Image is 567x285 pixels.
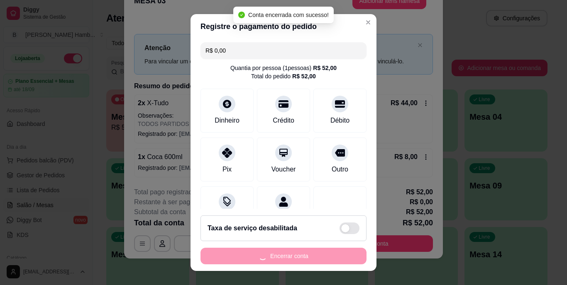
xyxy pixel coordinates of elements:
[248,12,329,18] span: Conta encerrada com sucesso!
[362,16,375,29] button: Close
[332,164,348,174] div: Outro
[273,116,294,126] div: Crédito
[191,14,376,39] header: Registre o pagamento do pedido
[313,64,337,72] div: R$ 52,00
[271,164,296,174] div: Voucher
[208,223,297,233] h2: Taxa de serviço desabilitada
[222,164,232,174] div: Pix
[251,72,316,80] div: Total do pedido
[205,42,362,59] input: Ex.: hambúrguer de cordeiro
[330,116,349,126] div: Débito
[292,72,316,80] div: R$ 52,00
[215,116,240,126] div: Dinheiro
[238,12,245,18] span: check-circle
[230,64,337,72] div: Quantia por pessoa ( 1 pessoas)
